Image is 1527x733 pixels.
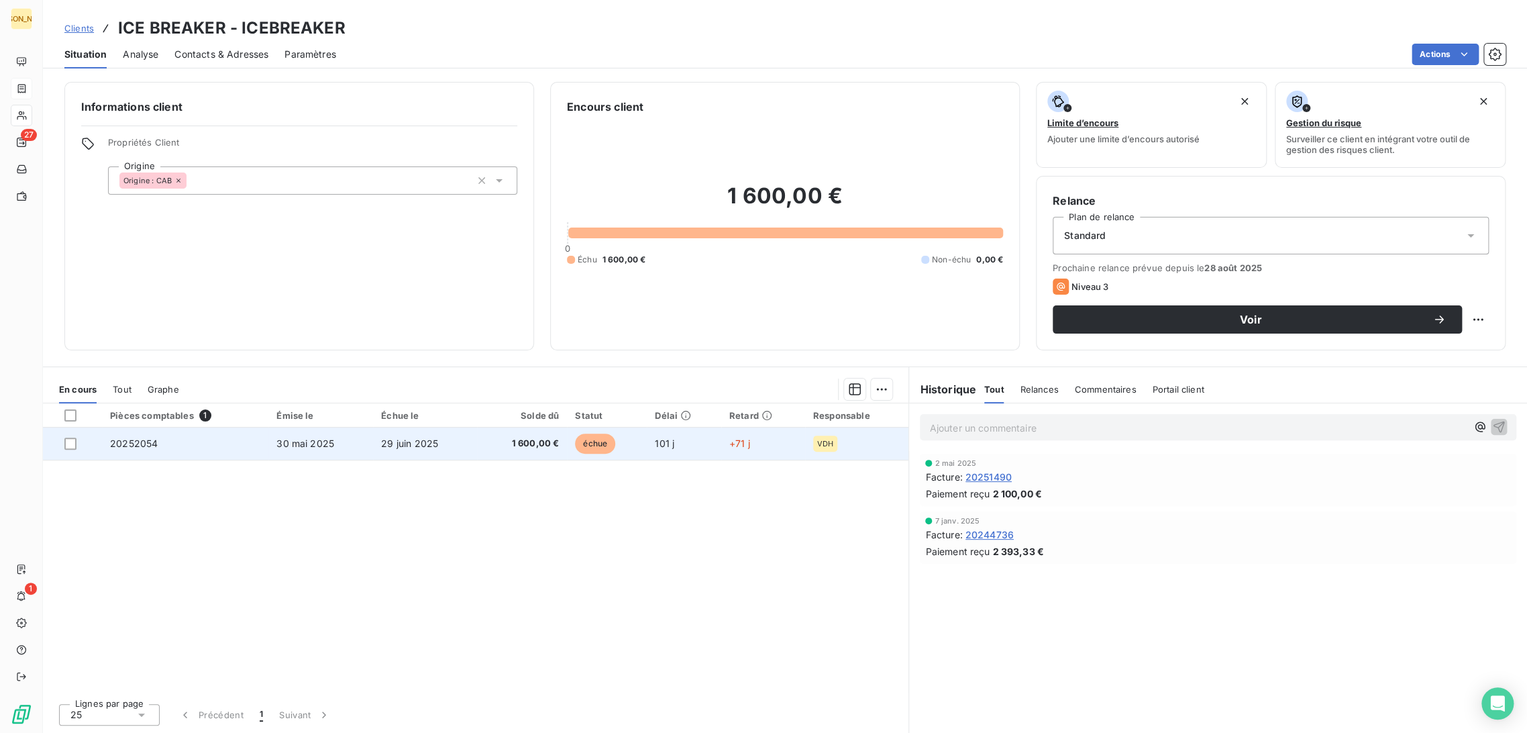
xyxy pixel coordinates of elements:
[485,437,559,450] span: 1 600,00 €
[64,21,94,35] a: Clients
[992,487,1042,501] span: 2 100,00 €
[148,384,179,395] span: Graphe
[575,410,639,421] div: Statut
[11,8,32,30] div: [PERSON_NAME]
[1020,384,1058,395] span: Relances
[1047,117,1118,128] span: Limite d’encours
[64,23,94,34] span: Clients
[118,16,346,40] h3: ICE BREAKER - ICEBREAKER
[1036,82,1267,168] button: Limite d’encoursAjouter une limite d’encours autorisé
[199,409,211,422] span: 1
[170,701,252,729] button: Précédent
[1064,229,1106,242] span: Standard
[932,254,971,266] span: Non-échu
[655,438,674,449] span: 101 j
[1053,193,1489,209] h6: Relance
[965,528,1014,542] span: 20244736
[260,708,263,722] span: 1
[1071,281,1108,292] span: Niveau 3
[110,409,260,422] div: Pièces comptables
[11,703,32,725] img: Logo LeanPay
[578,254,597,266] span: Échu
[925,487,990,501] span: Paiement reçu
[59,384,97,395] span: En cours
[25,583,37,595] span: 1
[1286,134,1494,155] span: Surveiller ce client en intégrant votre outil de gestion des risques client.
[252,701,271,729] button: 1
[187,175,197,187] input: Ajouter une valeur
[925,528,962,542] span: Facture :
[1053,305,1462,334] button: Voir
[984,384,1004,395] span: Tout
[276,438,334,449] span: 30 mai 2025
[965,470,1012,484] span: 20251490
[729,410,797,421] div: Retard
[108,137,517,156] span: Propriétés Client
[925,470,962,484] span: Facture :
[1481,687,1514,720] div: Open Intercom Messenger
[935,459,976,467] span: 2 mai 2025
[729,438,750,449] span: +71 j
[174,48,268,61] span: Contacts & Adresses
[817,440,833,448] span: VDH
[1275,82,1506,168] button: Gestion du risqueSurveiller ce client en intégrant votre outil de gestion des risques client.
[976,254,1003,266] span: 0,00 €
[1152,384,1204,395] span: Portail client
[925,544,990,558] span: Paiement reçu
[485,410,559,421] div: Solde dû
[276,410,365,421] div: Émise le
[271,701,339,729] button: Suivant
[21,129,37,141] span: 27
[575,434,615,454] span: échue
[567,99,643,115] h6: Encours client
[1053,262,1489,273] span: Prochaine relance prévue depuis le
[567,183,1003,223] h2: 1 600,00 €
[565,243,570,254] span: 0
[381,438,438,449] span: 29 juin 2025
[284,48,336,61] span: Paramètres
[64,48,107,61] span: Situation
[113,384,131,395] span: Tout
[655,410,713,421] div: Délai
[1204,262,1262,273] span: 28 août 2025
[81,99,517,115] h6: Informations client
[123,177,172,185] span: Origine : CAB
[1069,314,1432,325] span: Voir
[381,410,469,421] div: Échue le
[992,544,1044,558] span: 2 393,33 €
[909,381,976,397] h6: Historique
[1047,134,1200,144] span: Ajouter une limite d’encours autorisé
[123,48,158,61] span: Analyse
[602,254,646,266] span: 1 600,00 €
[70,708,82,722] span: 25
[813,410,901,421] div: Responsable
[1412,44,1479,65] button: Actions
[1075,384,1137,395] span: Commentaires
[110,438,158,449] span: 20252054
[1286,117,1361,128] span: Gestion du risque
[935,517,980,525] span: 7 janv. 2025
